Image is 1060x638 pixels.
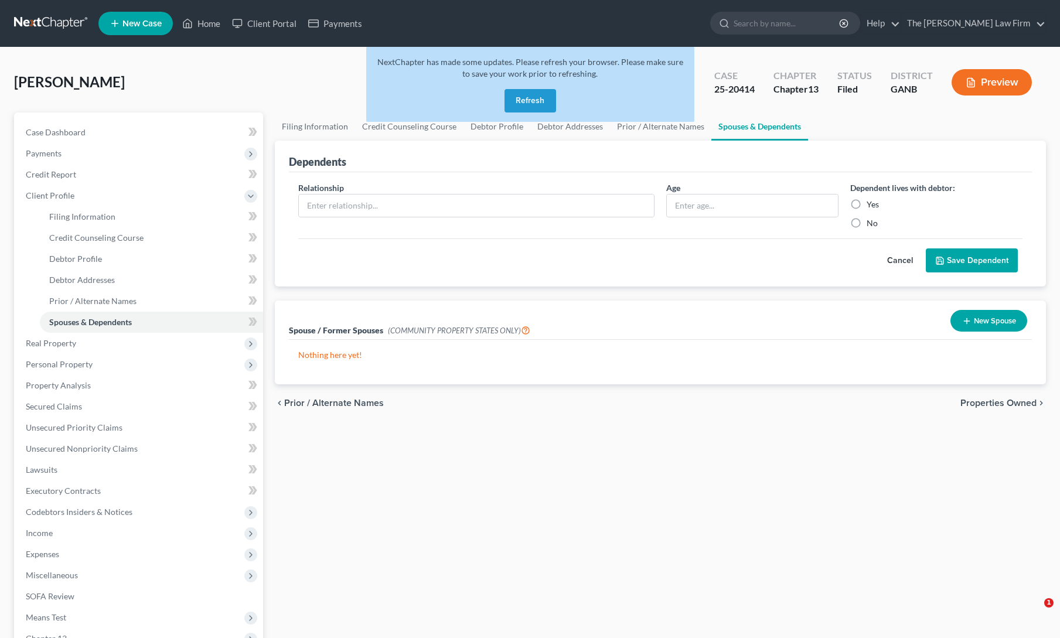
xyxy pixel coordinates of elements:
[960,398,1037,408] span: Properties Owned
[26,401,82,411] span: Secured Claims
[837,69,872,83] div: Status
[837,83,872,96] div: Filed
[40,312,263,333] a: Spouses & Dependents
[505,89,556,112] button: Refresh
[26,359,93,369] span: Personal Property
[891,83,933,96] div: GANB
[49,233,144,243] span: Credit Counseling Course
[49,275,115,285] span: Debtor Addresses
[16,586,263,607] a: SOFA Review
[40,291,263,312] a: Prior / Alternate Names
[40,248,263,269] a: Debtor Profile
[49,296,137,306] span: Prior / Alternate Names
[275,398,384,408] button: chevron_left Prior / Alternate Names
[388,326,530,335] span: (COMMUNITY PROPERTY STATES ONLY)
[861,13,900,34] a: Help
[16,122,263,143] a: Case Dashboard
[26,127,86,137] span: Case Dashboard
[16,164,263,185] a: Credit Report
[122,19,162,28] span: New Case
[40,206,263,227] a: Filing Information
[26,528,53,538] span: Income
[16,480,263,501] a: Executory Contracts
[16,438,263,459] a: Unsecured Nonpriority Claims
[40,227,263,248] a: Credit Counseling Course
[26,549,59,559] span: Expenses
[26,507,132,517] span: Codebtors Insiders & Notices
[226,13,302,34] a: Client Portal
[1044,598,1054,608] span: 1
[298,183,344,193] span: Relationship
[808,83,819,94] span: 13
[26,169,76,179] span: Credit Report
[302,13,368,34] a: Payments
[275,112,355,141] a: Filing Information
[926,248,1018,273] button: Save Dependent
[667,195,838,217] input: Enter age...
[26,465,57,475] span: Lawsuits
[26,486,101,496] span: Executory Contracts
[26,338,76,348] span: Real Property
[26,443,138,453] span: Unsecured Nonpriority Claims
[49,254,102,264] span: Debtor Profile
[734,12,841,34] input: Search by name...
[950,310,1027,332] button: New Spouse
[284,398,384,408] span: Prior / Alternate Names
[850,182,955,194] label: Dependent lives with debtor:
[355,112,463,141] a: Credit Counseling Course
[1020,598,1048,626] iframe: Intercom live chat
[26,612,66,622] span: Means Test
[26,380,91,390] span: Property Analysis
[714,83,755,96] div: 25-20414
[16,459,263,480] a: Lawsuits
[14,73,125,90] span: [PERSON_NAME]
[377,57,683,79] span: NextChapter has made some updates. Please refresh your browser. Please make sure to save your wor...
[891,69,933,83] div: District
[289,155,346,169] div: Dependents
[867,199,879,210] label: Yes
[773,83,819,96] div: Chapter
[40,269,263,291] a: Debtor Addresses
[275,398,284,408] i: chevron_left
[26,190,74,200] span: Client Profile
[867,217,878,229] label: No
[16,375,263,396] a: Property Analysis
[901,13,1045,34] a: The [PERSON_NAME] Law Firm
[26,591,74,601] span: SOFA Review
[289,325,383,335] span: Spouse / Former Spouses
[26,570,78,580] span: Miscellaneous
[874,249,926,272] button: Cancel
[16,396,263,417] a: Secured Claims
[26,422,122,432] span: Unsecured Priority Claims
[49,317,132,327] span: Spouses & Dependents
[298,349,1022,361] p: Nothing here yet!
[176,13,226,34] a: Home
[1037,398,1046,408] i: chevron_right
[666,182,680,194] label: Age
[960,398,1046,408] button: Properties Owned chevron_right
[16,417,263,438] a: Unsecured Priority Claims
[773,69,819,83] div: Chapter
[714,69,755,83] div: Case
[49,211,115,221] span: Filing Information
[299,195,654,217] input: Enter relationship...
[952,69,1032,95] button: Preview
[26,148,62,158] span: Payments
[711,112,808,141] a: Spouses & Dependents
